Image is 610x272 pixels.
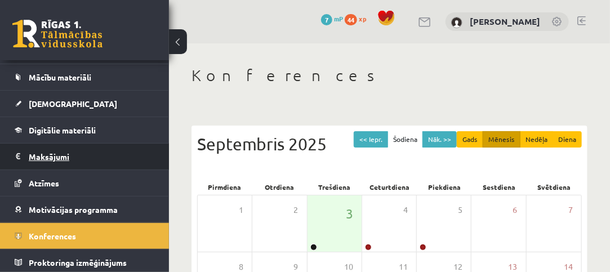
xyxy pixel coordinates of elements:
[239,204,243,216] span: 1
[458,204,462,216] span: 5
[362,179,417,195] div: Ceturtdiena
[422,131,457,148] button: Nāk. >>
[359,14,366,23] span: xp
[321,14,332,25] span: 7
[197,179,252,195] div: Pirmdiena
[29,72,91,82] span: Mācību materiāli
[470,16,540,27] a: [PERSON_NAME]
[513,204,518,216] span: 6
[451,17,462,28] img: Raivo Jurciks
[29,231,76,241] span: Konferences
[252,179,308,195] div: Otrdiena
[29,178,59,188] span: Atzīmes
[457,131,483,148] button: Gads
[29,204,118,215] span: Motivācijas programma
[345,14,372,23] a: 44 xp
[15,197,155,222] a: Motivācijas programma
[388,131,423,148] button: Šodiena
[307,179,362,195] div: Trešdiena
[334,14,343,23] span: mP
[483,131,520,148] button: Mēnesis
[527,179,582,195] div: Svētdiena
[568,204,573,216] span: 7
[12,20,103,48] a: Rīgas 1. Tālmācības vidusskola
[192,66,587,85] h1: Konferences
[15,170,155,196] a: Atzīmes
[520,131,553,148] button: Nedēļa
[345,14,357,25] span: 44
[29,144,155,170] legend: Maksājumi
[15,117,155,143] a: Digitālie materiāli
[29,257,127,267] span: Proktoringa izmēģinājums
[321,14,343,23] a: 7 mP
[294,204,299,216] span: 2
[346,204,353,223] span: 3
[403,204,408,216] span: 4
[15,64,155,90] a: Mācību materiāli
[15,223,155,249] a: Konferences
[553,131,582,148] button: Diena
[15,91,155,117] a: [DEMOGRAPHIC_DATA]
[417,179,472,195] div: Piekdiena
[29,125,96,135] span: Digitālie materiāli
[354,131,388,148] button: << Iepr.
[472,179,527,195] div: Sestdiena
[197,131,582,157] div: Septembris 2025
[15,144,155,170] a: Maksājumi
[29,99,117,109] span: [DEMOGRAPHIC_DATA]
